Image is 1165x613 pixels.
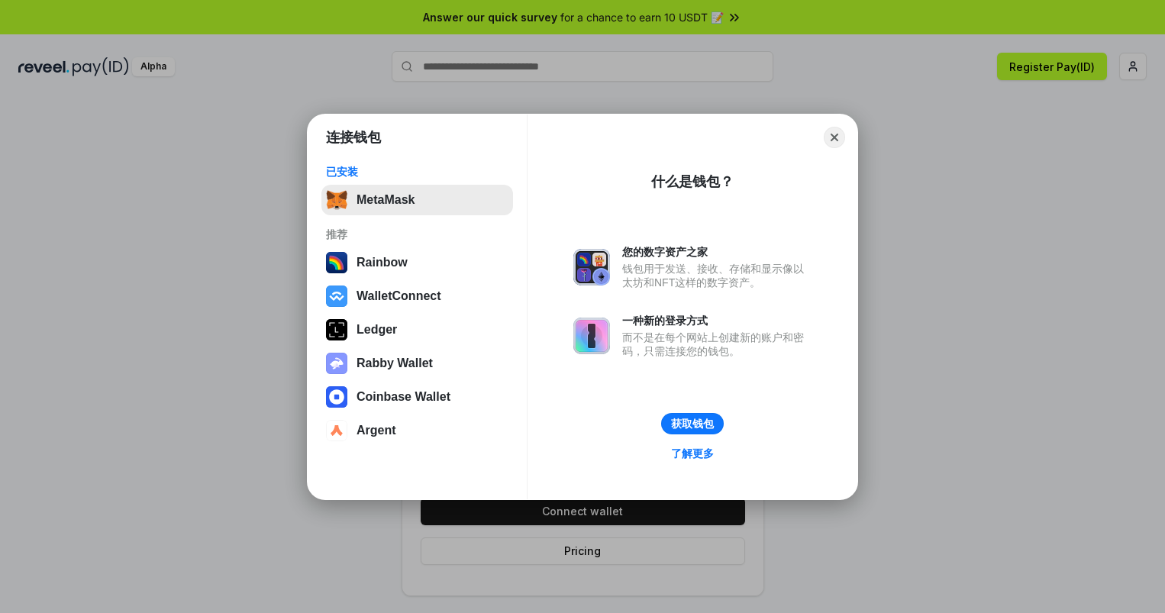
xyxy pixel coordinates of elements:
div: 获取钱包 [671,417,714,431]
div: 什么是钱包？ [651,173,734,191]
div: 钱包用于发送、接收、存储和显示像以太坊和NFT这样的数字资产。 [622,262,812,289]
div: 而不是在每个网站上创建新的账户和密码，只需连接您的钱包。 [622,331,812,358]
button: Ledger [321,315,513,345]
button: Rainbow [321,247,513,278]
a: 了解更多 [662,444,723,463]
div: Argent [357,424,396,437]
div: 一种新的登录方式 [622,314,812,327]
div: 您的数字资产之家 [622,245,812,259]
div: 了解更多 [671,447,714,460]
img: svg+xml,%3Csvg%20fill%3D%22none%22%20height%3D%2233%22%20viewBox%3D%220%200%2035%2033%22%20width%... [326,189,347,211]
h1: 连接钱包 [326,128,381,147]
img: svg+xml,%3Csvg%20xmlns%3D%22http%3A%2F%2Fwww.w3.org%2F2000%2Fsvg%22%20fill%3D%22none%22%20viewBox... [573,249,610,286]
div: Rabby Wallet [357,357,433,370]
div: Coinbase Wallet [357,390,450,404]
button: MetaMask [321,185,513,215]
div: MetaMask [357,193,415,207]
img: svg+xml,%3Csvg%20xmlns%3D%22http%3A%2F%2Fwww.w3.org%2F2000%2Fsvg%22%20fill%3D%22none%22%20viewBox... [573,318,610,354]
div: Ledger [357,323,397,337]
button: Argent [321,415,513,446]
img: svg+xml,%3Csvg%20width%3D%22120%22%20height%3D%22120%22%20viewBox%3D%220%200%20120%20120%22%20fil... [326,252,347,273]
img: svg+xml,%3Csvg%20width%3D%2228%22%20height%3D%2228%22%20viewBox%3D%220%200%2028%2028%22%20fill%3D... [326,420,347,441]
button: WalletConnect [321,281,513,311]
div: Rainbow [357,256,408,269]
button: Coinbase Wallet [321,382,513,412]
img: svg+xml,%3Csvg%20width%3D%2228%22%20height%3D%2228%22%20viewBox%3D%220%200%2028%2028%22%20fill%3D... [326,286,347,307]
button: 获取钱包 [661,413,724,434]
div: WalletConnect [357,289,441,303]
img: svg+xml,%3Csvg%20width%3D%2228%22%20height%3D%2228%22%20viewBox%3D%220%200%2028%2028%22%20fill%3D... [326,386,347,408]
button: Rabby Wallet [321,348,513,379]
div: 推荐 [326,227,508,241]
div: 已安装 [326,165,508,179]
button: Close [824,127,845,148]
img: svg+xml,%3Csvg%20xmlns%3D%22http%3A%2F%2Fwww.w3.org%2F2000%2Fsvg%22%20width%3D%2228%22%20height%3... [326,319,347,340]
img: svg+xml,%3Csvg%20xmlns%3D%22http%3A%2F%2Fwww.w3.org%2F2000%2Fsvg%22%20fill%3D%22none%22%20viewBox... [326,353,347,374]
